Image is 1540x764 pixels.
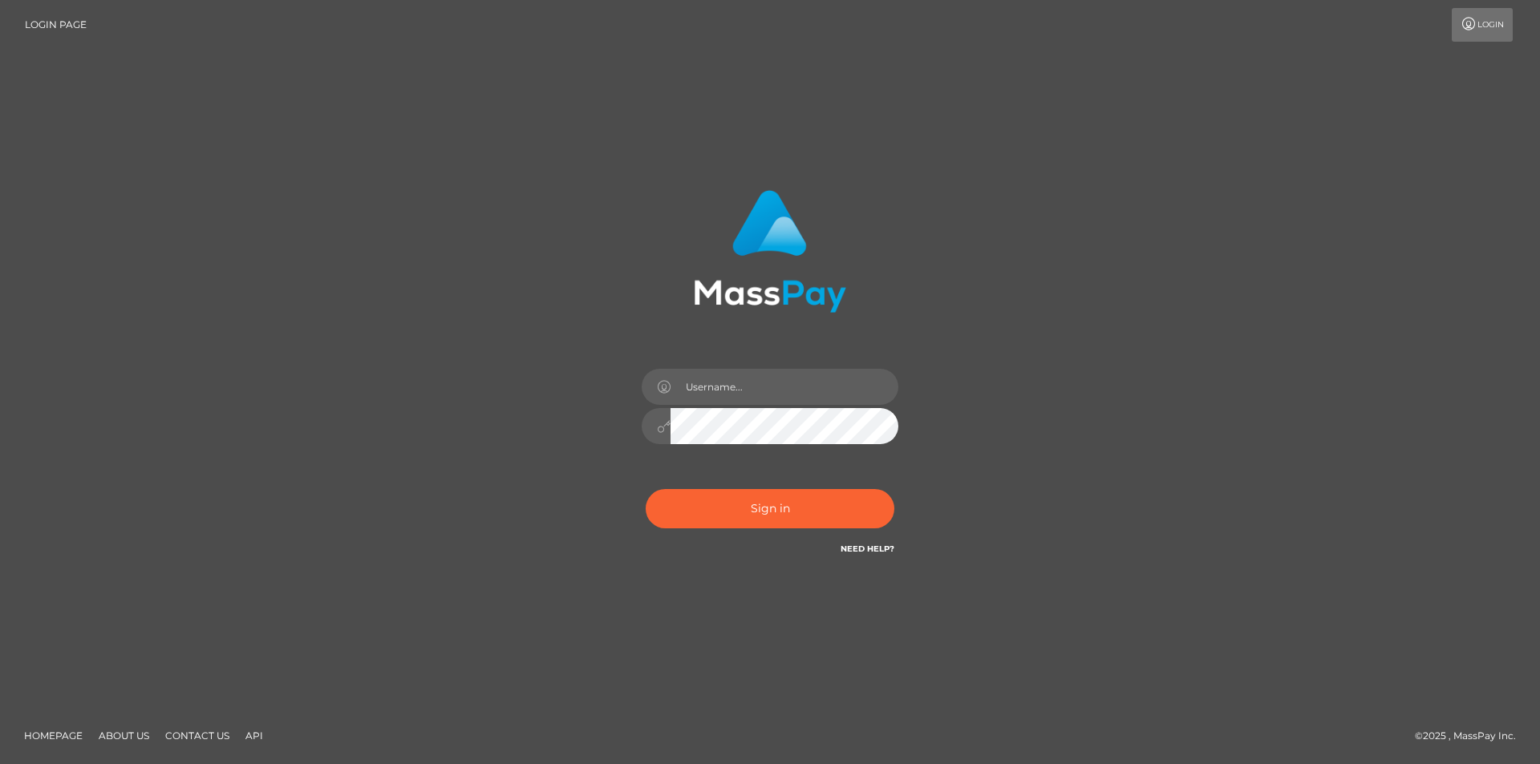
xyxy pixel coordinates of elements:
a: Login Page [25,8,87,42]
button: Sign in [646,489,894,528]
input: Username... [671,369,898,405]
img: MassPay Login [694,190,846,313]
a: Contact Us [159,723,236,748]
div: © 2025 , MassPay Inc. [1415,727,1528,745]
a: About Us [92,723,156,748]
a: Login [1452,8,1513,42]
a: Homepage [18,723,89,748]
a: API [239,723,269,748]
a: Need Help? [841,544,894,554]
